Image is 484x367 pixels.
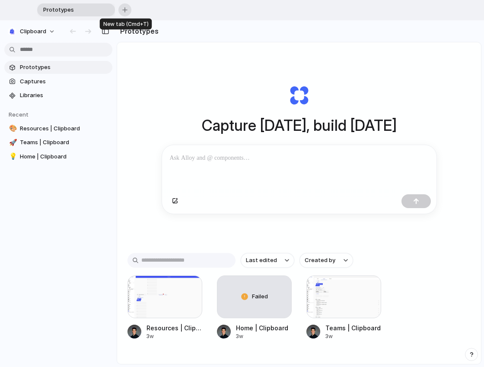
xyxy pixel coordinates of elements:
[8,138,16,147] button: 🚀
[127,275,202,340] a: Resources | ClipboardResources | Clipboard3w
[299,253,353,268] button: Created by
[236,323,288,332] div: Home | Clipboard
[20,91,109,100] span: Libraries
[325,332,381,340] div: 3w
[236,332,288,340] div: 3w
[20,63,109,72] span: Prototypes
[100,19,152,30] div: New tab (Cmd+T)
[246,256,277,265] span: Last edited
[305,256,335,265] span: Created by
[4,25,60,38] button: clipboard
[117,26,159,36] h2: Prototypes
[8,152,16,161] button: 💡
[20,27,46,36] span: clipboard
[8,124,16,133] button: 🎨
[4,150,112,163] a: 💡Home | Clipboard
[4,136,112,149] a: 🚀Teams | Clipboard
[217,275,292,340] a: FailedHome | Clipboard3w
[241,253,294,268] button: Last edited
[37,3,115,16] div: Prototypes
[4,89,112,102] a: Libraries
[9,123,15,133] div: 🎨
[9,111,29,118] span: Recent
[306,275,381,340] a: Teams | ClipboardTeams | Clipboard3w
[202,114,397,137] h1: Capture [DATE], build [DATE]
[20,124,109,133] span: Resources | Clipboard
[4,122,112,135] a: 🎨Resources | Clipboard
[40,6,101,14] span: Prototypes
[20,138,109,147] span: Teams | Clipboard
[146,323,202,332] div: Resources | Clipboard
[20,152,109,161] span: Home | Clipboard
[4,75,112,88] a: Captures
[146,332,202,340] div: 3w
[252,292,268,301] span: Failed
[4,61,112,74] a: Prototypes
[20,77,109,86] span: Captures
[9,138,15,148] div: 🚀
[325,323,381,332] div: Teams | Clipboard
[9,152,15,161] div: 💡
